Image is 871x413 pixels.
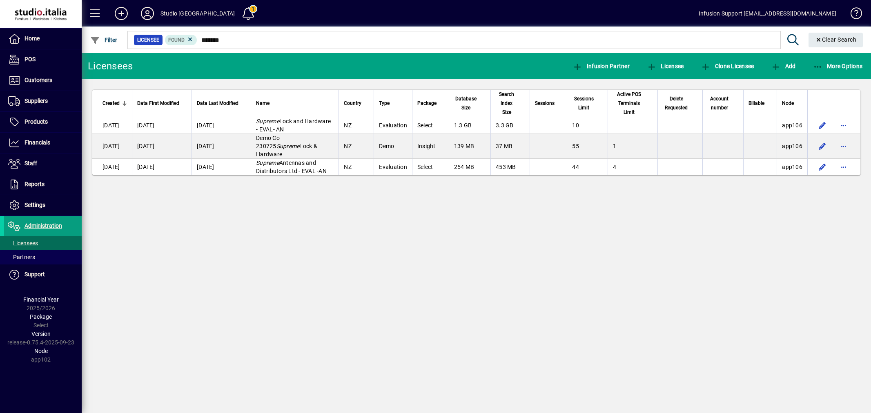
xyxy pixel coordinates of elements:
[339,117,374,134] td: NZ
[699,7,836,20] div: Infusion Support [EMAIL_ADDRESS][DOMAIN_NAME]
[25,181,45,187] span: Reports
[25,118,48,125] span: Products
[168,37,185,43] span: Found
[813,63,863,69] span: More Options
[535,99,555,108] span: Sessions
[90,37,118,43] span: Filter
[379,99,407,108] div: Type
[837,119,850,132] button: More options
[708,94,739,112] div: Account number
[645,59,686,73] button: Licensee
[608,159,657,175] td: 4
[256,118,279,124] em: Supreme
[25,77,52,83] span: Customers
[23,296,59,303] span: Financial Year
[379,99,390,108] span: Type
[137,36,159,44] span: Licensee
[192,134,251,159] td: [DATE]
[412,159,449,175] td: Select
[837,160,850,173] button: More options
[663,94,690,112] span: Delete Requested
[811,59,865,73] button: More Options
[88,60,133,73] div: Licensees
[197,99,246,108] div: Data Last Modified
[708,94,731,112] span: Account number
[613,90,645,117] span: Active POS Terminals Limit
[374,159,412,175] td: Evaluation
[454,94,486,112] div: Database Size
[92,134,132,159] td: [DATE]
[572,94,603,112] div: Sessions Limit
[769,59,797,73] button: Add
[572,63,630,69] span: Infusion Partner
[815,36,857,43] span: Clear Search
[647,63,684,69] span: Licensee
[699,59,756,73] button: Clone Licensee
[4,174,82,195] a: Reports
[4,49,82,70] a: POS
[782,99,794,108] span: Node
[748,99,764,108] span: Billable
[771,63,795,69] span: Add
[701,63,754,69] span: Clone Licensee
[816,119,829,132] button: Edit
[809,33,863,47] button: Clear
[782,164,802,170] span: app106.prod.infusionbusinesssoftware.com
[197,99,238,108] span: Data Last Modified
[4,195,82,215] a: Settings
[4,112,82,132] a: Products
[4,133,82,153] a: Financials
[572,94,595,112] span: Sessions Limit
[165,35,197,45] mat-chip: Found Status: Found
[374,117,412,134] td: Evaluation
[276,143,300,149] em: Supreme
[449,134,490,159] td: 139 MB
[613,90,653,117] div: Active POS Terminals Limit
[25,202,45,208] span: Settings
[192,117,251,134] td: [DATE]
[132,159,192,175] td: [DATE]
[134,6,160,21] button: Profile
[608,134,657,159] td: 1
[748,99,772,108] div: Billable
[25,98,48,104] span: Suppliers
[31,331,51,337] span: Version
[4,236,82,250] a: Licensees
[449,117,490,134] td: 1.3 GB
[339,159,374,175] td: NZ
[782,122,802,129] span: app106.prod.infusionbusinesssoftware.com
[567,159,608,175] td: 44
[256,135,317,158] span: Demo Co 230725 Lock & Hardware
[535,99,562,108] div: Sessions
[8,254,35,260] span: Partners
[816,140,829,153] button: Edit
[137,99,179,108] span: Data First Modified
[108,6,134,21] button: Add
[339,134,374,159] td: NZ
[454,94,478,112] span: Database Size
[256,118,331,133] span: Lock and Hardware - EVAL- AN
[663,94,697,112] div: Delete Requested
[782,143,802,149] span: app106.prod.infusionbusinesssoftware.com
[102,99,120,108] span: Created
[4,29,82,49] a: Home
[256,99,334,108] div: Name
[132,117,192,134] td: [DATE]
[490,159,530,175] td: 453 MB
[25,271,45,278] span: Support
[449,159,490,175] td: 254 MB
[844,2,861,28] a: Knowledge Base
[344,99,369,108] div: Country
[102,99,127,108] div: Created
[160,7,235,20] div: Studio [GEOGRAPHIC_DATA]
[782,99,802,108] div: Node
[374,134,412,159] td: Demo
[132,134,192,159] td: [DATE]
[4,70,82,91] a: Customers
[256,160,279,166] em: Supreme
[8,240,38,246] span: Licensees
[25,35,40,42] span: Home
[34,348,48,354] span: Node
[417,99,437,108] span: Package
[92,117,132,134] td: [DATE]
